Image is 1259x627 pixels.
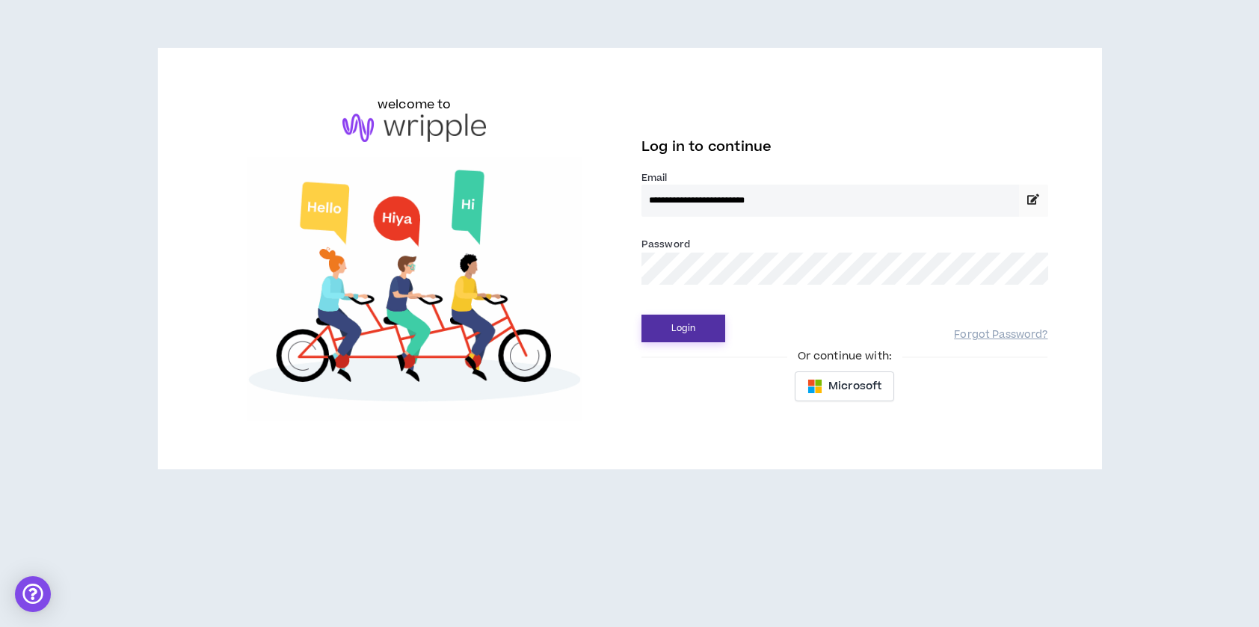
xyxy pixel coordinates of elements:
[641,238,690,251] label: Password
[378,96,452,114] h6: welcome to
[641,315,725,342] button: Login
[641,171,1048,185] label: Email
[954,328,1047,342] a: Forgot Password?
[787,348,902,365] span: Or continue with:
[342,114,486,142] img: logo-brand.png
[795,371,894,401] button: Microsoft
[828,378,881,395] span: Microsoft
[212,157,618,421] img: Welcome to Wripple
[641,138,772,156] span: Log in to continue
[15,576,51,612] div: Open Intercom Messenger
